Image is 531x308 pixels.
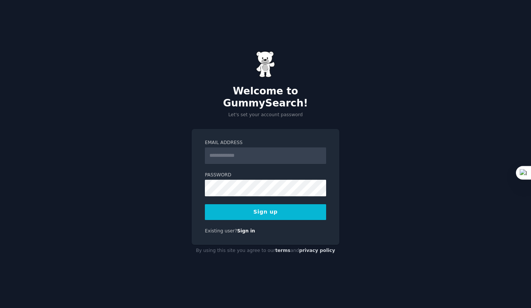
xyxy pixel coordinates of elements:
[205,204,326,220] button: Sign up
[205,228,237,234] span: Existing user?
[299,248,335,253] a: privacy policy
[256,51,275,77] img: Gummy Bear
[192,245,339,257] div: By using this site you agree to our and
[275,248,290,253] a: terms
[205,140,326,146] label: Email Address
[205,172,326,179] label: Password
[237,228,255,234] a: Sign in
[192,112,339,118] p: Let's set your account password
[192,85,339,109] h2: Welcome to GummySearch!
